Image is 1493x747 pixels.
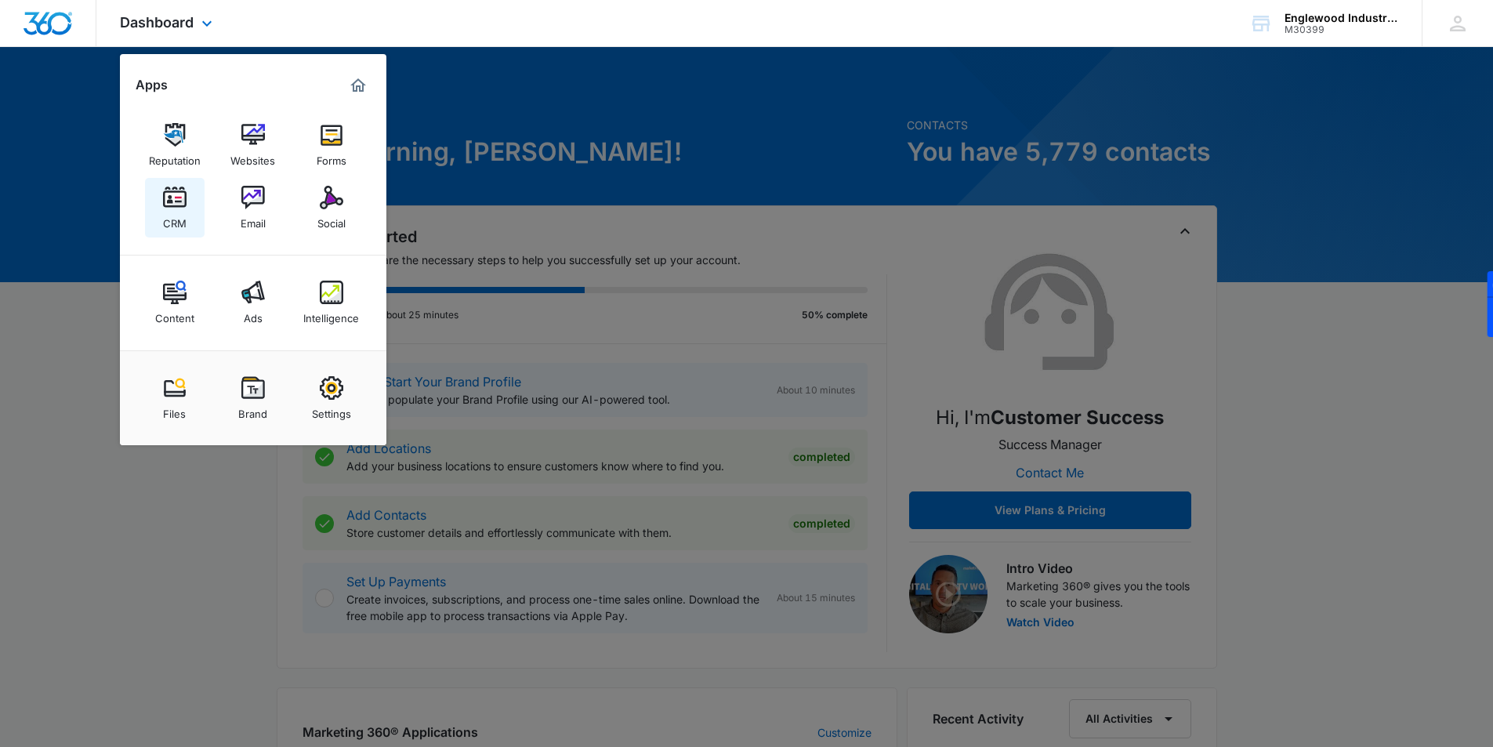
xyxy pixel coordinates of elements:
div: Brand [238,400,267,420]
div: Intelligence [303,304,359,325]
div: Social [317,209,346,230]
a: CRM [145,178,205,238]
a: Social [302,178,361,238]
a: Reputation [145,115,205,175]
div: Files [163,400,186,420]
a: Websites [223,115,283,175]
span: Dashboard [120,14,194,31]
div: Reputation [149,147,201,167]
a: Marketing 360® Dashboard [346,73,371,98]
div: Forms [317,147,346,167]
div: Websites [230,147,275,167]
a: Settings [302,368,361,428]
div: Settings [312,400,351,420]
div: account name [1285,12,1399,24]
a: Forms [302,115,361,175]
div: CRM [163,209,187,230]
a: Files [145,368,205,428]
a: Email [223,178,283,238]
div: Email [241,209,266,230]
a: Brand [223,368,283,428]
div: Content [155,304,194,325]
div: Ads [244,304,263,325]
a: Content [145,273,205,332]
a: Ads [223,273,283,332]
h2: Apps [136,78,168,92]
a: Intelligence [302,273,361,332]
div: account id [1285,24,1399,35]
